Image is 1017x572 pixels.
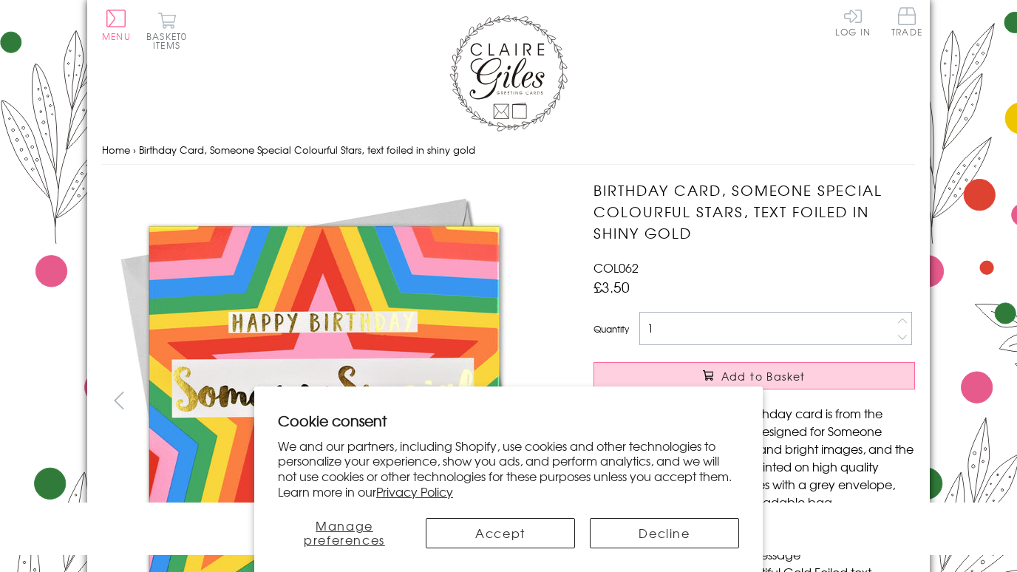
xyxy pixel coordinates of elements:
[278,438,739,500] p: We and our partners, including Shopify, use cookies and other technologies to personalize your ex...
[593,322,629,336] label: Quantity
[376,483,453,500] a: Privacy Policy
[721,369,806,384] span: Add to Basket
[102,135,915,166] nav: breadcrumbs
[102,30,131,43] span: Menu
[133,143,136,157] span: ›
[590,518,739,548] button: Decline
[426,518,575,548] button: Accept
[278,518,411,548] button: Manage preferences
[102,384,135,417] button: prev
[449,15,568,132] img: Claire Giles Greetings Cards
[278,410,739,431] h2: Cookie consent
[304,517,385,548] span: Manage preferences
[593,276,630,297] span: £3.50
[531,384,564,417] button: next
[835,7,871,36] a: Log In
[593,362,915,389] button: Add to Basket
[102,143,130,157] a: Home
[146,12,187,50] button: Basket0 items
[891,7,922,39] a: Trade
[593,259,639,276] span: COL062
[139,143,475,157] span: Birthday Card, Someone Special Colourful Stars, text foiled in shiny gold
[593,180,915,243] h1: Birthday Card, Someone Special Colourful Stars, text foiled in shiny gold
[891,7,922,36] span: Trade
[102,10,131,41] button: Menu
[153,30,187,52] span: 0 items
